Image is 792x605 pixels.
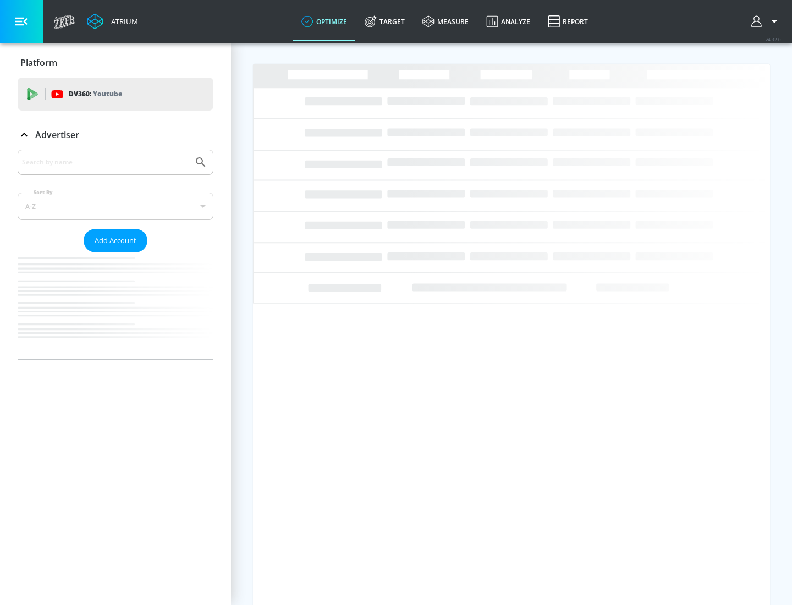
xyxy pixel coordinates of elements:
[766,36,781,42] span: v 4.32.0
[18,78,213,111] div: DV360: Youtube
[84,229,147,252] button: Add Account
[20,57,57,69] p: Platform
[356,2,414,41] a: Target
[293,2,356,41] a: optimize
[18,47,213,78] div: Platform
[18,252,213,359] nav: list of Advertiser
[18,119,213,150] div: Advertiser
[95,234,136,247] span: Add Account
[18,193,213,220] div: A-Z
[414,2,477,41] a: measure
[539,2,597,41] a: Report
[31,189,55,196] label: Sort By
[87,13,138,30] a: Atrium
[35,129,79,141] p: Advertiser
[18,150,213,359] div: Advertiser
[93,88,122,100] p: Youtube
[477,2,539,41] a: Analyze
[69,88,122,100] p: DV360:
[107,16,138,26] div: Atrium
[22,155,189,169] input: Search by name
